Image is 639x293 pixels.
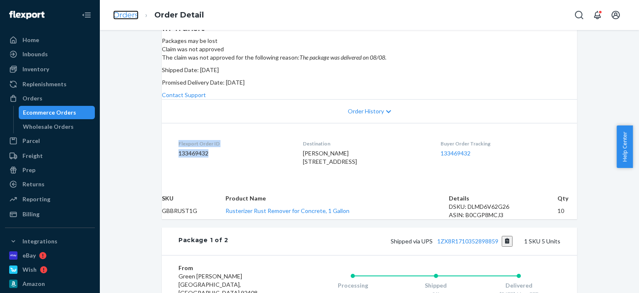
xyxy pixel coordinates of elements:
span: [PERSON_NAME] [STREET_ADDRESS] [303,150,357,165]
div: Packages may be lost [162,22,577,45]
div: Parcel [22,137,40,145]
div: DSKU: DLMD6V62G26 [449,203,557,211]
div: Ecommerce Orders [23,108,76,117]
dd: 133469432 [178,149,290,158]
th: Details [449,194,557,203]
a: Parcel [5,134,95,148]
a: Reporting [5,193,95,206]
a: Orders [5,92,95,105]
p: Promised Delivery Date: [DATE] [162,78,577,87]
div: Integrations [22,237,57,245]
th: SKU [162,194,225,203]
a: Returns [5,178,95,191]
a: Inventory [5,63,95,76]
button: Open Search Box [571,7,587,23]
a: Inbounds [5,48,95,61]
div: Processing [311,281,394,290]
a: Wish [5,263,95,276]
div: Orders [22,94,42,103]
a: Replenishments [5,78,95,91]
a: eBay [5,249,95,262]
button: Integrations [5,235,95,248]
a: Prep [5,163,95,177]
button: Copy tracking number [502,236,513,247]
div: Package 1 of 2 [178,236,228,247]
button: Open notifications [589,7,606,23]
td: 10 [557,203,577,219]
div: Returns [22,180,45,188]
a: 1ZX8R1710352898859 [437,238,498,245]
button: Help Center [617,125,633,168]
a: Rusterizer Rust Remover for Concrete, 1 Gallon [225,207,349,214]
div: Prep [22,166,35,174]
header: Claim was not approved [162,45,577,53]
dt: From [178,264,278,272]
div: Freight [22,152,43,160]
th: Product Name [225,194,449,203]
button: Open account menu [607,7,624,23]
dt: Buyer Order Tracking [441,140,560,147]
div: Wish [22,265,37,274]
a: Order Detail [154,10,204,20]
dt: Destination [303,140,427,147]
div: Wholesale Orders [23,123,74,131]
div: Amazon [22,280,45,288]
h3: In Transit [162,22,577,33]
div: Home [22,36,39,44]
a: Freight [5,149,95,163]
a: Ecommerce Orders [19,106,95,119]
div: Shipped [394,281,478,290]
div: Billing [22,210,40,218]
div: Reporting [22,195,50,203]
ol: breadcrumbs [106,3,211,28]
div: 1 SKU 5 Units [228,236,560,247]
a: 133469432 [441,150,471,157]
div: Inbounds [22,50,48,58]
div: Delivered [477,281,560,290]
img: Flexport logo [9,11,45,19]
dt: Flexport Order ID [178,140,290,147]
div: Replenishments [22,80,67,88]
td: GBBRUST1G [162,203,225,219]
a: Billing [5,208,95,221]
span: Order History [348,107,384,115]
a: Wholesale Orders [19,120,95,133]
div: Inventory [22,65,49,73]
th: Qty [557,194,577,203]
a: Orders [113,10,139,20]
span: Shipped via UPS [391,238,513,245]
div: eBay [22,251,36,260]
a: Home [5,33,95,47]
div: ASIN: B0CGP8MCJ3 [449,211,557,219]
p: Shipped Date: [DATE] [162,66,577,74]
a: Amazon [5,277,95,290]
em: The package was delivered on 08/08. [300,54,386,61]
p: The claim was not approved for the following reason: [162,53,577,62]
a: Contact Support [162,91,206,98]
button: Close Navigation [78,7,95,23]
